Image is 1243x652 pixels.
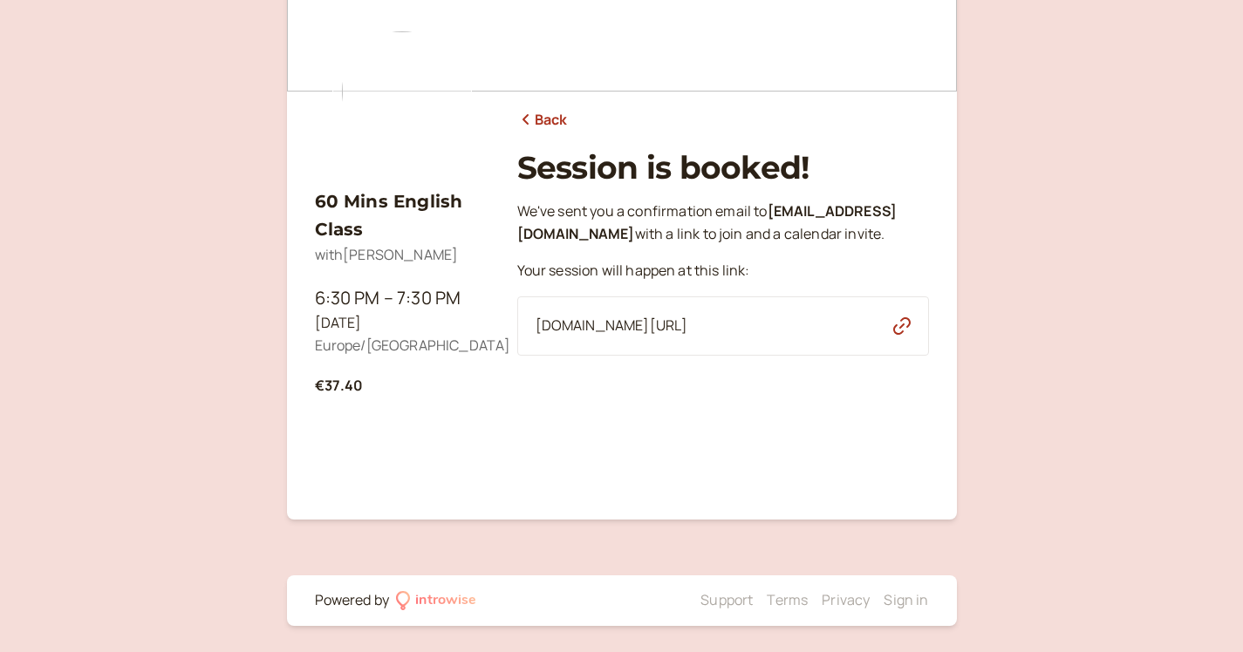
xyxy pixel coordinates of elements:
[315,312,489,335] div: [DATE]
[767,590,808,609] a: Terms
[517,200,929,246] p: We ' ve sent you a confirmation email to with a link to join and a calendar invite.
[517,260,929,282] p: Your session will happen at this link:
[315,376,364,395] b: €37.40
[315,284,489,312] div: 6:30 PM – 7:30 PM
[315,245,459,264] span: with [PERSON_NAME]
[517,149,929,187] h1: Session is booked!
[700,590,753,609] a: Support
[415,589,476,612] div: introwise
[822,590,870,609] a: Privacy
[315,187,489,244] h3: 60 Mins English Class
[517,109,568,132] a: Back
[396,589,477,612] a: introwise
[884,590,928,609] a: Sign in
[315,335,489,357] div: Europe/[GEOGRAPHIC_DATA]
[536,315,688,337] span: [DOMAIN_NAME][URL]
[315,589,390,612] div: Powered by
